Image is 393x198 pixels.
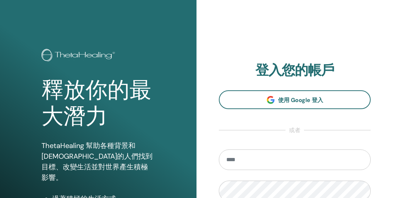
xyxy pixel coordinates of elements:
[219,90,371,109] a: 使用 Google 登入
[41,78,151,129] font: 釋放你的最大潛力
[278,96,323,104] font: 使用 Google 登入
[255,61,334,79] font: 登入您的帳戶
[289,126,300,134] font: 或者
[41,141,153,182] font: ThetaHealing 幫助各種背景和[DEMOGRAPHIC_DATA]的人們找到目標、改變生活並對世界產生積極影響。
